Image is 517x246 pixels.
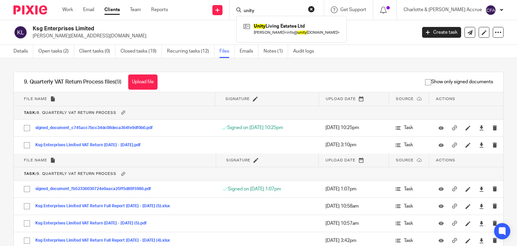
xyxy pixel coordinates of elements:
[21,200,33,213] input: Select
[479,203,484,210] a: Download
[226,158,250,162] span: Signature
[120,45,162,58] a: Closed tasks (19)
[326,97,356,101] span: Upload date
[219,45,235,58] a: Files
[24,79,122,86] h1: 9. Quarterly VAT Return Process files
[24,111,37,115] b: Task:
[479,186,484,192] a: Download
[404,6,482,13] p: Charlotte & [PERSON_NAME] Accrue
[104,6,120,13] a: Clients
[35,221,152,226] button: Ksg Enterprises Limited VAT Return [DATE] - [DATE] (5).pdf
[33,33,412,39] p: [PERSON_NAME][EMAIL_ADDRESS][DOMAIN_NAME]
[425,79,493,85] span: Show only signed documents
[422,27,461,38] a: Create task
[340,7,366,12] span: Get Support
[396,158,414,162] span: Source
[130,6,141,13] a: Team
[35,238,175,243] button: Ksg Enterprises Limited VAT Return Full Report [DATE] - [DATE] (4).xlsx
[325,142,382,148] p: [DATE] 3:10pm
[395,237,422,244] p: Task
[485,5,496,16] img: svg%3E
[396,97,414,101] span: Source
[436,97,455,101] span: Actions
[35,126,158,130] button: signed_document_c745acc7bcc34dc08deca364fe9df0b0.pdf
[240,45,258,58] a: Emails
[13,5,47,14] img: Pixie
[395,203,422,210] p: Task
[223,186,312,192] p: Signed on [DATE] 1:07pm
[24,97,47,101] span: File name
[115,79,122,85] span: (9)
[308,6,315,12] button: Clear
[21,122,33,134] input: Select
[479,237,484,244] a: Download
[325,237,382,244] p: [DATE] 3:42pm
[479,220,484,227] a: Download
[24,111,116,115] span: 9. Quarterly VAT Return Process
[395,124,422,131] p: Task
[395,186,422,192] p: Task
[35,204,175,209] button: Ksg Enterprises Limited VAT Return Full Report [DATE] - [DATE] (5).xlsx
[21,139,33,152] input: Select
[151,6,168,13] a: Reports
[13,45,33,58] a: Details
[325,220,382,227] p: [DATE] 10:57am
[395,142,422,148] p: Task
[479,124,484,131] a: Download
[24,172,37,176] b: Task:
[35,187,156,191] button: signed_document_fb52336030724e0aaca25ff5d89f5986.pdf
[13,25,28,39] img: svg%3E
[24,158,47,162] span: File name
[325,158,355,162] span: Upload date
[293,45,319,58] a: Audit logs
[83,6,94,13] a: Email
[167,45,214,58] a: Recurring tasks (12)
[21,217,33,230] input: Select
[128,74,158,90] button: Upload file
[21,183,33,195] input: Select
[325,124,382,131] p: [DATE] 10:25pm
[479,142,484,148] a: Download
[325,203,382,210] p: [DATE] 10:58am
[38,45,74,58] a: Open tasks (2)
[79,45,115,58] a: Client tasks (0)
[222,124,312,131] p: Signed on [DATE] 10:25pm
[436,158,455,162] span: Actions
[243,8,304,14] input: Search
[395,220,422,227] p: Task
[226,97,250,101] span: Signature
[62,6,73,13] a: Work
[33,25,336,32] h2: Ksg Enterprises Limited
[24,172,116,176] span: 9. Quarterly VAT Return Process
[35,143,146,148] button: Ksg Enterprises Limited VAT Return [DATE] - [DATE].pdf
[264,45,288,58] a: Notes (1)
[325,186,382,192] p: [DATE] 1:07pm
